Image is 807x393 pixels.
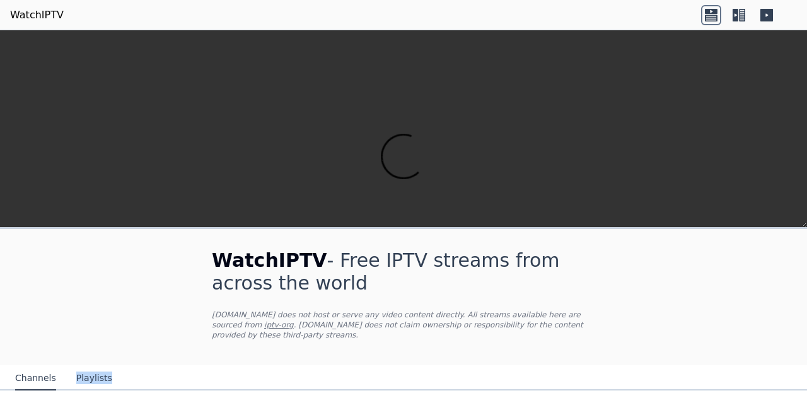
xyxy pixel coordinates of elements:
span: WatchIPTV [212,249,327,271]
button: Channels [15,367,56,390]
a: iptv-org [264,320,294,329]
a: WatchIPTV [10,8,64,23]
h1: - Free IPTV streams from across the world [212,249,595,295]
p: [DOMAIN_NAME] does not host or serve any video content directly. All streams available here are s... [212,310,595,340]
button: Playlists [76,367,112,390]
